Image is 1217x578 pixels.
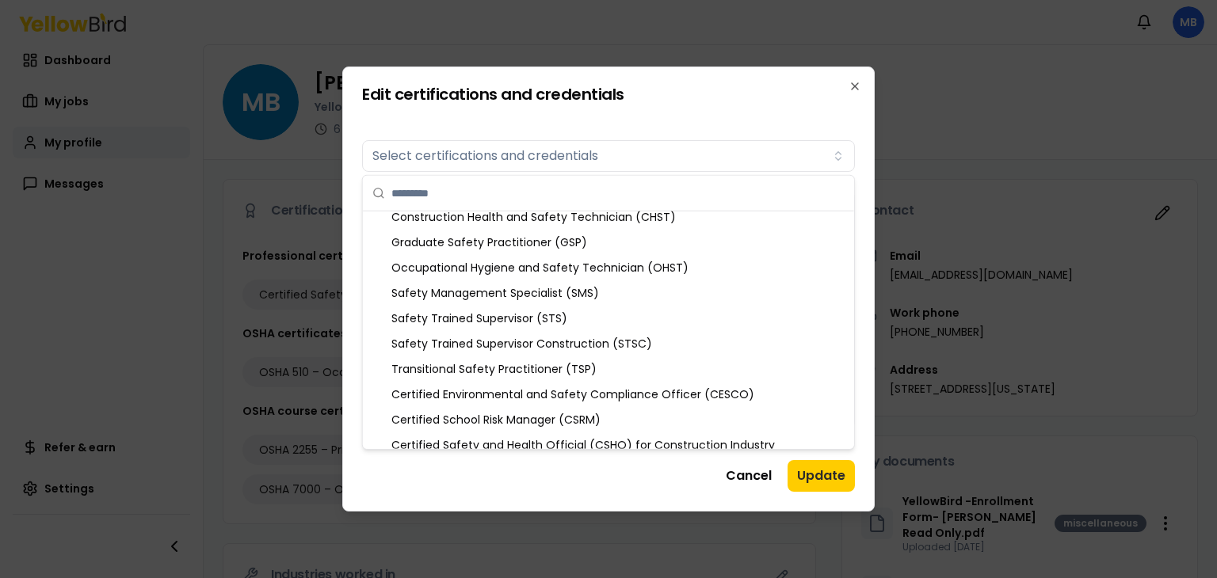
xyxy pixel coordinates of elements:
[366,230,851,255] div: Graduate Safety Practitioner (GSP)
[366,407,851,432] div: Certified School Risk Manager (CSRM)
[366,432,851,458] div: Certified Safety and Health Official (CSHO) for Construction Industry
[362,86,855,102] h2: Edit certifications and credentials
[366,204,851,230] div: Construction Health and Safety Technician (CHST)
[788,460,855,492] button: Update
[366,331,851,356] div: Safety Trained Supervisor Construction (STSC)
[362,140,855,172] button: Select certifications and credentials
[366,382,851,407] div: Certified Environmental and Safety Compliance Officer (CESCO)
[366,255,851,280] div: Occupational Hygiene and Safety Technician (OHST)
[366,280,851,306] div: Safety Management Specialist (SMS)
[363,211,854,449] div: Suggestions
[366,356,851,382] div: Transitional Safety Practitioner (TSP)
[716,460,781,492] button: Cancel
[366,306,851,331] div: Safety Trained Supervisor (STS)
